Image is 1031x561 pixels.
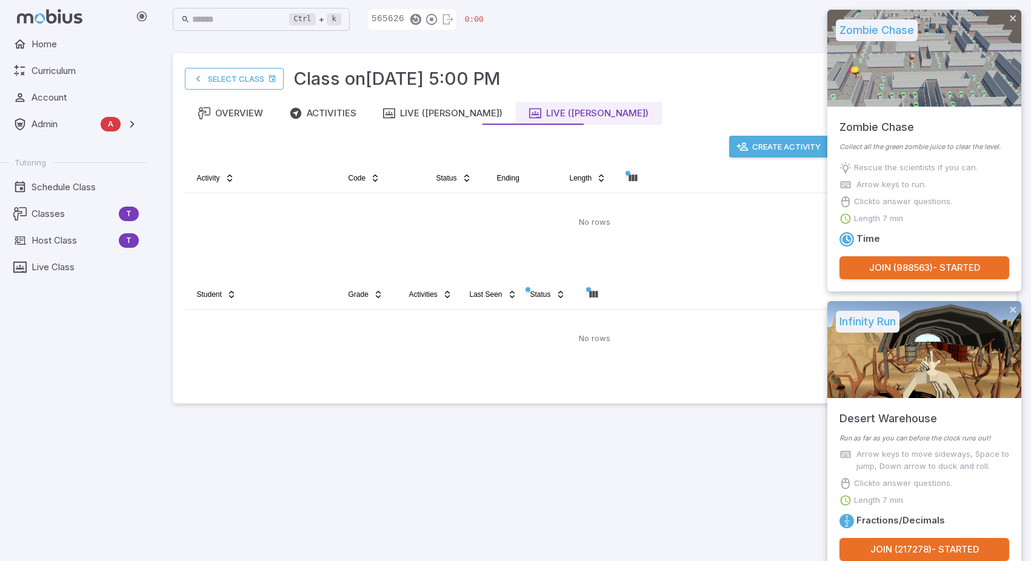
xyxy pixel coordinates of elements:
span: T [119,208,139,220]
p: 565626 [368,13,404,26]
button: Student [190,285,244,304]
span: A [101,118,121,130]
button: Activities [402,285,459,304]
span: Status [530,290,551,299]
h5: Zombie Chase [839,107,914,136]
p: Arrow keys to move sideways, Space to jump, Down arrow to duck and roll. [856,448,1009,473]
p: Click to answer questions. [854,477,952,490]
button: Join in Zoom Client [965,8,988,31]
div: Activities [290,107,356,120]
kbd: k [327,13,341,25]
span: Curriculum [32,64,139,78]
p: Collect all the green zombie juice to clear the level. [839,142,1009,152]
button: Status [429,168,479,188]
button: Length [562,168,614,188]
button: Status [523,285,573,304]
p: No rows [579,216,610,228]
p: No rows [579,333,610,345]
div: Join Activity [827,10,1021,291]
button: Create Activity [729,136,829,158]
div: + [289,12,341,27]
div: Live ([PERSON_NAME]) [383,107,502,120]
button: Activity [190,168,242,188]
button: close [1009,13,1018,25]
button: Column visibility [623,168,642,188]
kbd: Ctrl [289,13,316,25]
span: Activity [197,173,220,183]
p: Run as far as you can before the clock runs out! [839,433,1009,443]
span: Live Class [32,261,139,274]
span: Ending [497,173,519,183]
button: Join (217278)- Started [839,538,1009,561]
span: Host Class [32,234,114,247]
button: End Activity [424,10,439,28]
div: Live ([PERSON_NAME]) [529,107,649,120]
p: Rescue the scientists if you can. [854,162,978,174]
h5: Zombie Chase [836,19,918,41]
p: Time Remaining [465,14,484,26]
button: Ending [490,168,527,188]
span: T [119,234,139,247]
h3: Class on [DATE] 5:00 PM [293,65,501,92]
span: Account [32,91,139,104]
button: Resend Code [408,10,424,28]
p: Click to answer questions. [854,196,952,208]
p: Arrow keys to run. [856,179,926,191]
button: Join (988563)- Started [839,256,1009,279]
p: Length 7 min [854,213,903,225]
span: Last Seen [470,290,502,299]
span: Student [197,290,222,299]
span: Activities [409,290,438,299]
a: Time [839,232,854,247]
div: Overview [198,107,263,120]
button: Code [341,168,388,188]
button: Grade [341,285,390,304]
button: Leave Activity [439,10,455,28]
h5: Infinity Run [836,311,899,333]
a: Fractions/Decimals [839,514,854,528]
h6: Time [856,232,880,245]
span: Length [570,173,592,183]
span: Home [32,38,139,51]
span: Grade [349,290,369,299]
span: Tutoring [15,157,46,168]
a: Select Class [185,68,284,90]
h5: Desert Warehouse [839,398,937,427]
span: Admin [32,118,96,131]
button: close [1009,305,1018,316]
span: Status [436,173,457,183]
span: Schedule Class [32,181,139,194]
h6: Fractions/Decimals [856,514,945,527]
div: Join Code - Students can join by entering this code [368,9,456,30]
button: Column visibility [584,285,603,304]
p: Length 7 min [854,494,903,506]
span: Classes [32,207,114,221]
span: Code [349,173,366,183]
button: Last Seen [462,285,524,304]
